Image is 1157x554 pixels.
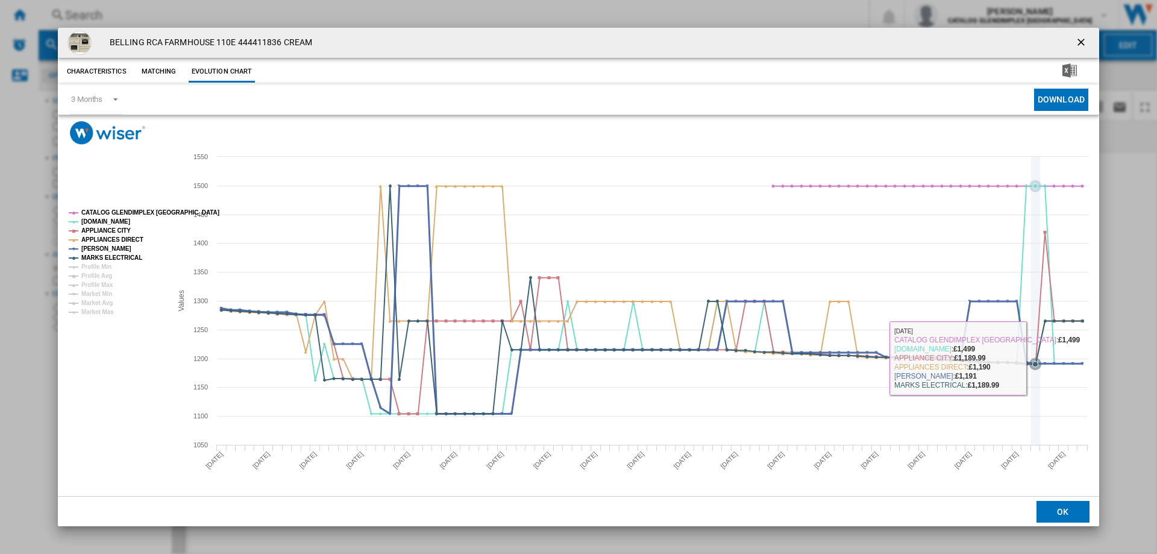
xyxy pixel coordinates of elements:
tspan: Market Min [81,291,112,297]
tspan: [DATE] [298,450,318,470]
tspan: Market Max [81,309,114,315]
tspan: [DATE] [626,450,645,470]
button: getI18NText('BUTTONS.CLOSE_DIALOG') [1070,31,1094,55]
ng-md-icon: getI18NText('BUTTONS.CLOSE_DIALOG') [1075,36,1090,51]
tspan: 1250 [193,326,208,333]
tspan: 1300 [193,297,208,304]
tspan: 1050 [193,441,208,449]
button: Characteristics [64,61,130,83]
img: Belling-belrcafarmhouse110ecrm-1.jpg [67,31,92,55]
button: Download in Excel [1043,61,1096,83]
tspan: [DATE] [953,450,973,470]
tspan: 1350 [193,268,208,275]
tspan: [DATE] [251,450,271,470]
tspan: CATALOG GLENDIMPLEX [GEOGRAPHIC_DATA] [81,209,219,216]
md-dialog: Product popup [58,28,1099,526]
tspan: [DATE] [392,450,412,470]
img: logo_wiser_300x94.png [70,121,145,145]
tspan: [DATE] [204,450,224,470]
h4: BELLING RCA FARMHOUSE 110E 444411836 CREAM [104,37,312,49]
tspan: [DATE] [766,450,786,470]
tspan: [DATE] [906,450,926,470]
tspan: [DATE] [859,450,879,470]
tspan: Profile Max [81,282,113,288]
button: Download [1034,89,1088,111]
tspan: [PERSON_NAME] [81,245,131,252]
tspan: APPLIANCE CITY [81,227,131,234]
tspan: [DATE] [1000,450,1020,470]
tspan: 1550 [193,153,208,160]
tspan: [DATE] [812,450,832,470]
tspan: [DATE] [673,450,692,470]
tspan: Values [177,290,186,311]
tspan: Profile Avg [81,272,112,279]
tspan: MARKS ELECTRICAL [81,254,142,261]
tspan: [DATE] [438,450,458,470]
tspan: APPLIANCES DIRECT [81,236,143,243]
tspan: 1150 [193,383,208,391]
tspan: [DATE] [1047,450,1067,470]
img: excel-24x24.png [1062,63,1077,78]
tspan: [DATE] [532,450,552,470]
button: Evolution chart [189,61,256,83]
tspan: [DATE] [345,450,365,470]
tspan: Market Avg [81,300,113,306]
tspan: 1200 [193,355,208,362]
tspan: [DATE] [578,450,598,470]
tspan: [DATE] [719,450,739,470]
div: 3 Months [71,95,102,104]
tspan: 1500 [193,182,208,189]
tspan: Profile Min [81,263,111,270]
button: Matching [133,61,186,83]
tspan: 1100 [193,412,208,420]
tspan: [DATE] [485,450,505,470]
tspan: [DOMAIN_NAME] [81,218,130,225]
button: OK [1036,501,1090,523]
tspan: 1400 [193,239,208,247]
